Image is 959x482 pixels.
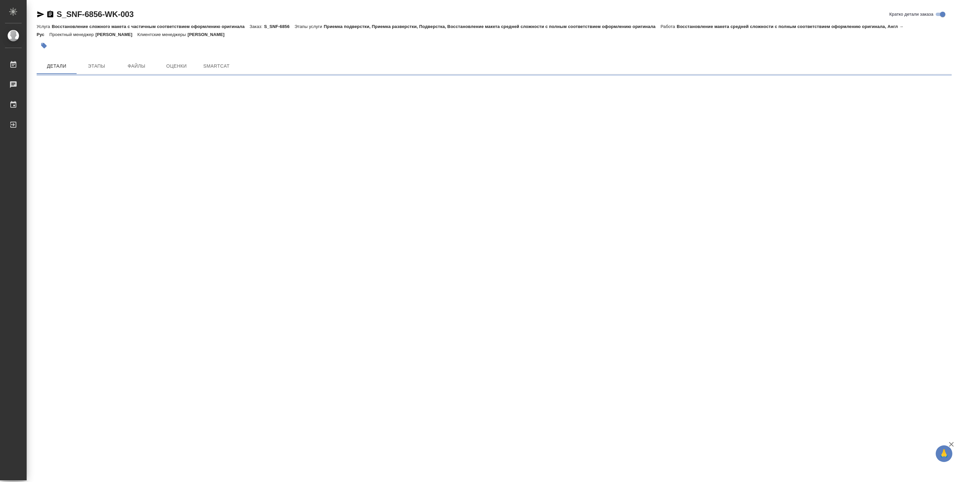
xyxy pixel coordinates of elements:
[324,24,660,29] p: Приемка подверстки, Приемка разверстки, Подверстка, Восстановление макета средней сложности с пол...
[81,62,113,70] span: Этапы
[37,10,45,18] button: Скопировать ссылку для ЯМессенджера
[889,11,933,18] span: Кратко детали заказа
[938,447,950,461] span: 🙏
[295,24,324,29] p: Этапы услуги
[96,32,138,37] p: [PERSON_NAME]
[41,62,73,70] span: Детали
[37,24,52,29] p: Услуга
[49,32,95,37] p: Проектный менеджер
[37,38,51,53] button: Добавить тэг
[121,62,153,70] span: Файлы
[187,32,229,37] p: [PERSON_NAME]
[250,24,264,29] p: Заказ:
[264,24,295,29] p: S_SNF-6856
[160,62,192,70] span: Оценки
[52,24,249,29] p: Восстановление сложного макета с частичным соответствием оформлению оригинала
[200,62,232,70] span: SmartCat
[57,10,134,19] a: S_SNF-6856-WK-003
[46,10,54,18] button: Скопировать ссылку
[661,24,677,29] p: Работа
[936,445,952,462] button: 🙏
[138,32,188,37] p: Клиентские менеджеры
